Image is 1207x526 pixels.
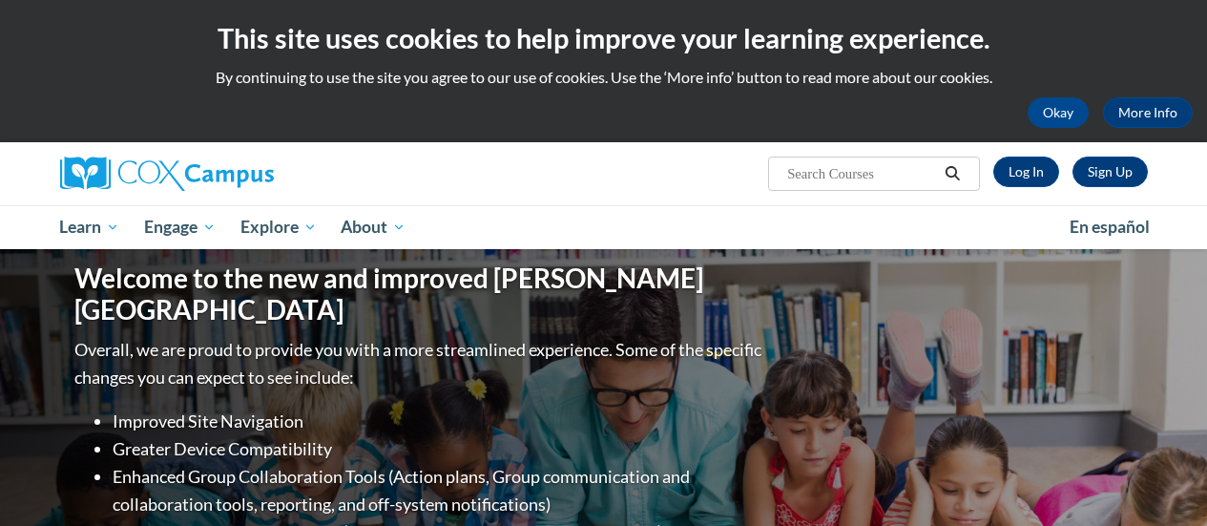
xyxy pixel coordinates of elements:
a: More Info [1103,97,1193,128]
p: By continuing to use the site you agree to our use of cookies. Use the ‘More info’ button to read... [14,67,1193,88]
a: Learn [48,205,133,249]
button: Search [938,162,967,185]
a: En español [1057,207,1162,247]
button: Okay [1028,97,1089,128]
span: Engage [144,216,216,239]
img: Cox Campus [60,157,274,191]
iframe: Button to launch messaging window [1131,450,1192,511]
span: About [341,216,406,239]
h1: Welcome to the new and improved [PERSON_NAME][GEOGRAPHIC_DATA] [74,263,766,326]
a: Explore [228,205,329,249]
a: Engage [132,205,228,249]
a: Register [1072,157,1148,187]
div: Main menu [46,205,1162,249]
h2: This site uses cookies to help improve your learning experience. [14,19,1193,57]
input: Search Courses [785,162,938,185]
li: Improved Site Navigation [113,408,766,435]
p: Overall, we are proud to provide you with a more streamlined experience. Some of the specific cha... [74,336,766,391]
a: Log In [993,157,1059,187]
li: Greater Device Compatibility [113,435,766,463]
li: Enhanced Group Collaboration Tools (Action plans, Group communication and collaboration tools, re... [113,463,766,518]
span: Learn [59,216,119,239]
a: Cox Campus [60,157,404,191]
span: Explore [240,216,317,239]
a: About [328,205,418,249]
span: En español [1070,217,1150,237]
